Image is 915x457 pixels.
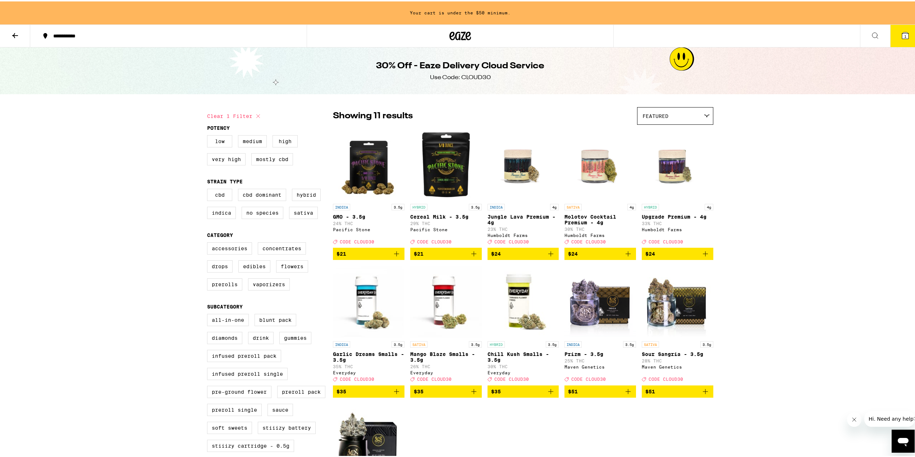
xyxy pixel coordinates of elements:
[645,387,655,393] span: $51
[333,384,404,396] button: Add to bag
[564,202,582,209] p: SATIVA
[649,238,683,243] span: CODE CLOUD30
[207,152,246,164] label: Very High
[642,112,668,118] span: Featured
[568,387,578,393] span: $51
[333,127,404,246] a: Open page for GMO - 3.5g from Pacific Stone
[568,250,578,255] span: $24
[414,387,424,393] span: $35
[642,212,713,218] p: Upgrade Premium - 4g
[410,350,482,361] p: Mango Blaze Smalls - 3.5g
[333,246,404,259] button: Add to bag
[488,369,559,374] div: Everyday
[251,152,293,164] label: Mostly CBD
[267,402,293,415] label: Sauce
[417,376,452,380] span: CODE CLOUD30
[333,220,404,224] p: 24% THC
[340,376,374,380] span: CODE CLOUD30
[333,264,404,384] a: Open page for Garlic Dreams Smalls - 3.5g from Everyday
[333,202,350,209] p: INDICA
[642,220,713,224] p: 33% THC
[564,384,636,396] button: Add to bag
[564,212,636,224] p: Molotov Cocktail Premium - 4g
[207,124,230,129] legend: Potency
[564,127,636,199] img: Humboldt Farms - Molotov Cocktail Premium - 4g
[564,340,582,346] p: INDICA
[276,259,308,271] label: Flowers
[238,187,286,200] label: CBD Dominant
[277,384,325,397] label: Preroll Pack
[248,277,290,289] label: Vaporizers
[207,187,232,200] label: CBD
[289,205,318,218] label: Sativa
[337,387,346,393] span: $35
[491,387,501,393] span: $35
[207,231,233,237] legend: Category
[642,384,713,396] button: Add to bag
[207,402,262,415] label: Preroll Single
[645,250,655,255] span: $24
[642,350,713,356] p: Sour Sangria - 3.5g
[564,350,636,356] p: Prizm - 3.5g
[410,369,482,374] div: Everyday
[571,376,606,380] span: CODE CLOUD30
[376,59,544,71] h1: 30% Off - Eaze Delivery Cloud Service
[207,241,252,253] label: Accessories
[340,238,374,243] span: CODE CLOUD30
[207,312,249,325] label: All-In-One
[410,264,482,336] img: Everyday - Mango Blaze Smalls - 3.5g
[642,264,713,384] a: Open page for Sour Sangria - 3.5g from Maven Genetics
[705,202,713,209] p: 4g
[207,438,294,451] label: STIIIZY Cartridge - 0.5g
[642,264,713,336] img: Maven Genetics - Sour Sangria - 3.5g
[273,134,298,146] label: High
[207,420,252,433] label: Soft Sweets
[258,420,316,433] label: STIIIZY Battery
[488,384,559,396] button: Add to bag
[564,232,636,236] div: Humboldt Farms
[494,238,529,243] span: CODE CLOUD30
[207,134,232,146] label: Low
[488,264,559,336] img: Everyday - Chill Kush Smalls - 3.5g
[410,220,482,224] p: 29% THC
[292,187,321,200] label: Hybrid
[488,350,559,361] p: Chill Kush Smalls - 3.5g
[279,330,311,343] label: Gummies
[642,127,713,199] img: Humboldt Farms - Upgrade Premium - 4g
[649,376,683,380] span: CODE CLOUD30
[333,369,404,374] div: Everyday
[4,5,52,11] span: Hi. Need any help?
[333,127,404,199] img: Pacific Stone - GMO - 3.5g
[488,212,559,224] p: Jungle Lava Premium - 4g
[488,340,505,346] p: HYBRID
[207,277,242,289] label: Prerolls
[333,109,413,121] p: Showing 11 results
[410,246,482,259] button: Add to bag
[488,202,505,209] p: INDICA
[392,340,404,346] p: 3.5g
[414,250,424,255] span: $21
[642,340,659,346] p: SATIVA
[571,238,606,243] span: CODE CLOUD30
[642,246,713,259] button: Add to bag
[337,250,346,255] span: $21
[892,428,915,451] iframe: Button to launch messaging window
[623,340,636,346] p: 3.5g
[564,363,636,368] div: Maven Genetics
[207,205,236,218] label: Indica
[564,246,636,259] button: Add to bag
[488,127,559,199] img: Humboldt Farms - Jungle Lava Premium - 4g
[258,241,306,253] label: Concentrates
[410,127,482,199] img: Pacific Stone - Cereal Milk - 3.5g
[410,127,482,246] a: Open page for Cereal Milk - 3.5g from Pacific Stone
[564,127,636,246] a: Open page for Molotov Cocktail Premium - 4g from Humboldt Farms
[333,264,404,336] img: Everyday - Garlic Dreams Smalls - 3.5g
[488,127,559,246] a: Open page for Jungle Lava Premium - 4g from Humboldt Farms
[333,363,404,367] p: 35% THC
[410,202,427,209] p: HYBRID
[864,410,915,425] iframe: Message from company
[469,340,482,346] p: 3.5g
[488,232,559,236] div: Humboldt Farms
[564,264,636,336] img: Maven Genetics - Prizm - 3.5g
[700,340,713,346] p: 3.5g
